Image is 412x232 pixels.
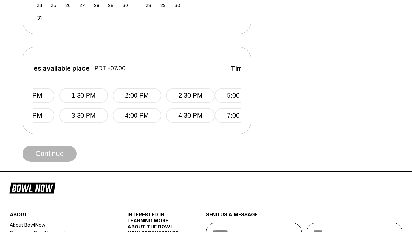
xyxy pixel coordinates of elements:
button: 5:00 PM [215,88,263,103]
div: Choose Friday, August 29th, 2025 [107,1,115,10]
div: about [10,211,108,221]
button: 1:30 PM [59,88,108,103]
div: Choose Monday, August 25th, 2025 [49,1,58,10]
div: Choose Tuesday, September 30th, 2025 [173,1,182,10]
button: 2:30 PM [166,88,215,103]
div: Choose Tuesday, August 26th, 2025 [64,1,72,10]
div: Choose Sunday, August 31st, 2025 [35,14,44,22]
span: Times available place [231,65,298,72]
button: 4:00 PM [113,108,161,123]
button: 2:00 PM [113,88,161,103]
button: 4:30 PM [166,108,215,123]
button: 7:00 PM [215,108,263,123]
span: PDT -07:00 [94,65,126,72]
div: Choose Wednesday, August 27th, 2025 [78,1,87,10]
a: About BowlNow [10,221,108,229]
div: Choose Sunday, August 24th, 2025 [35,1,44,10]
div: Choose Sunday, September 28th, 2025 [144,1,153,10]
div: send us a message [206,211,402,223]
div: Choose Monday, September 29th, 2025 [159,1,167,10]
span: Times available place [22,65,89,72]
div: Choose Saturday, August 30th, 2025 [121,1,130,10]
div: Choose Thursday, August 28th, 2025 [92,1,101,10]
button: 3:30 PM [59,108,108,123]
